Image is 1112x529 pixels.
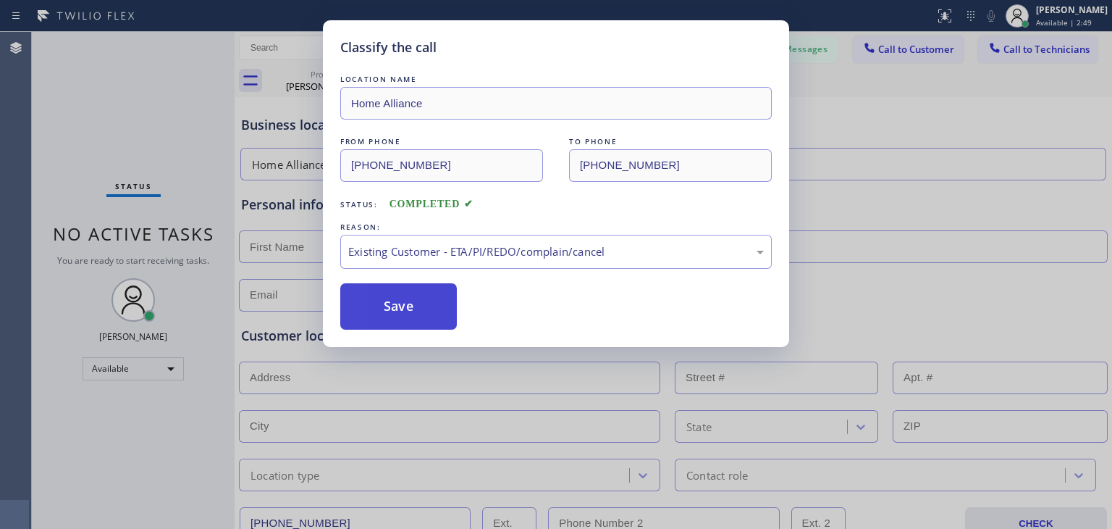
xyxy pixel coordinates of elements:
[340,149,543,182] input: From phone
[340,72,772,87] div: LOCATION NAME
[569,134,772,149] div: TO PHONE
[340,38,437,57] h5: Classify the call
[340,134,543,149] div: FROM PHONE
[340,220,772,235] div: REASON:
[340,199,378,209] span: Status:
[348,243,764,260] div: Existing Customer - ETA/PI/REDO/complain/cancel
[340,283,457,330] button: Save
[569,149,772,182] input: To phone
[389,199,473,209] span: COMPLETED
